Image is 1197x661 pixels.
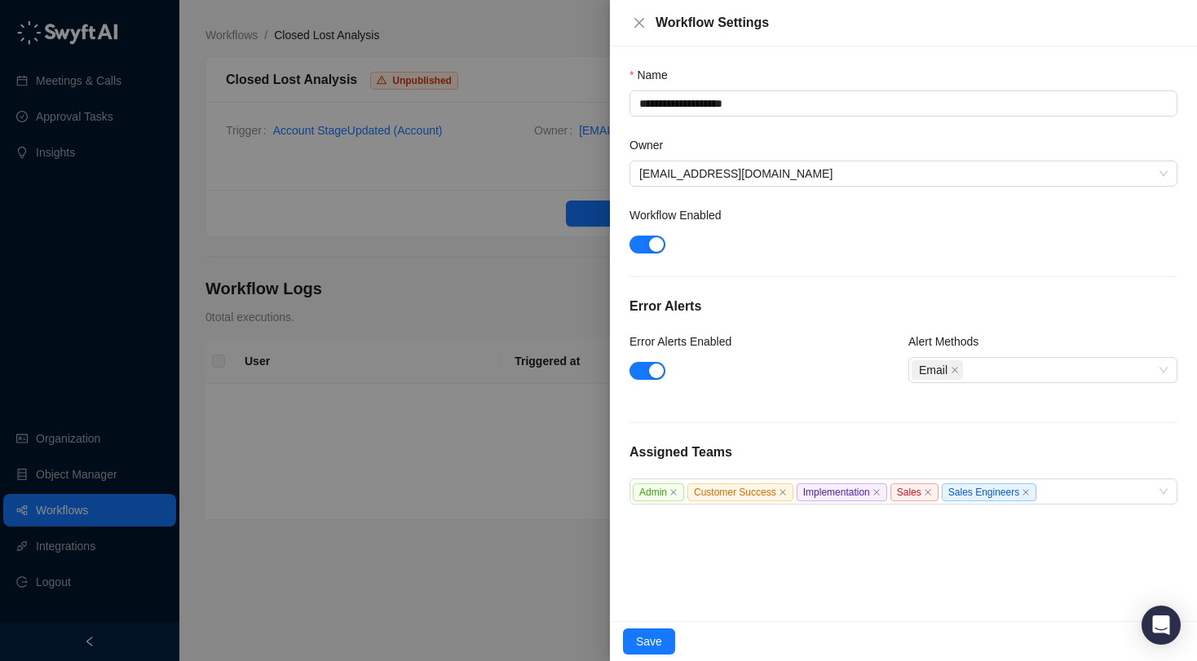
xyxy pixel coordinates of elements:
span: close [951,366,959,374]
span: close [1022,488,1030,496]
h5: Error Alerts [629,297,1177,316]
label: Name [629,66,679,84]
span: Admin [633,483,684,501]
span: Sales [890,483,939,501]
span: close [924,488,932,496]
button: Close [629,13,649,33]
label: Workflow Enabled [629,206,732,224]
span: Sales Engineers [942,483,1036,501]
span: ssilverman@tigerdata.com [639,161,1168,186]
span: Email [912,360,963,380]
h5: Assigned Teams [629,443,1177,462]
div: Open Intercom Messenger [1142,606,1181,645]
label: Alert Methods [908,333,990,350]
button: Save [623,628,675,654]
span: close [872,488,881,496]
button: Error Alerts Enabled [629,362,665,380]
span: Save [636,632,662,650]
button: Workflow Enabled [629,236,665,253]
span: Email [919,361,947,379]
div: Workflow Settings [656,13,1177,33]
span: close [669,488,678,496]
span: close [779,488,787,496]
span: close [633,16,646,29]
label: Error Alerts Enabled [629,333,743,350]
label: Owner [629,136,674,154]
span: Implementation [797,483,887,501]
span: Customer Success [687,483,793,501]
textarea: Name [629,90,1177,117]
